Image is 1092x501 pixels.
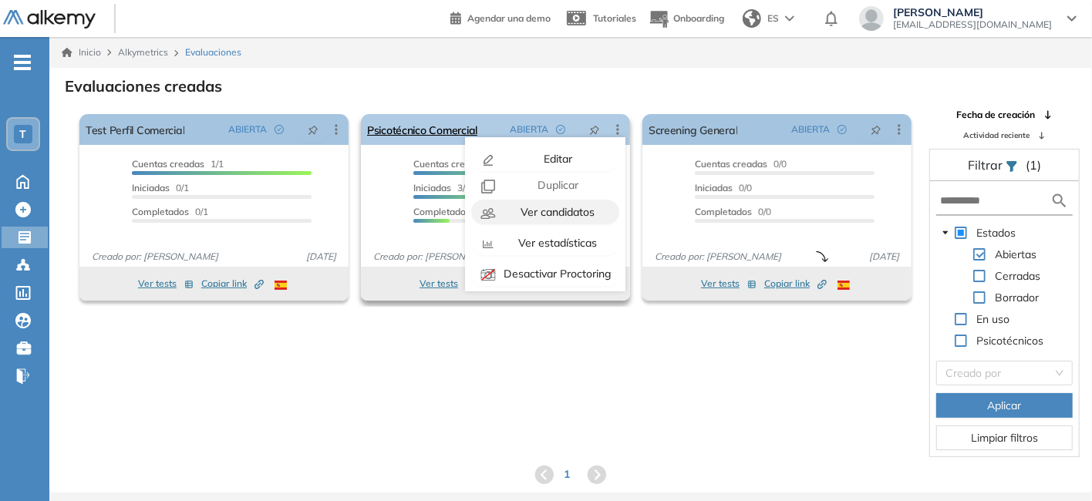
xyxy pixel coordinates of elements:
button: Ver tests [138,274,194,293]
span: Iniciadas [413,182,451,193]
span: Actividad reciente [964,129,1030,141]
span: ABIERTA [791,123,830,136]
span: Creado por: [PERSON_NAME] [86,250,224,264]
span: [DATE] [300,250,342,264]
span: Cuentas creadas [695,158,767,170]
span: Creado por: [PERSON_NAME] [367,250,506,264]
span: check-circle [556,125,565,134]
span: Ver candidatos [517,205,595,219]
span: Filtrar [968,157,1006,173]
span: pushpin [871,123,881,136]
img: ESP [275,281,287,290]
span: Psicotécnicos [976,334,1043,348]
img: ESP [838,281,850,290]
span: 4/5 [413,158,505,170]
span: Editar [541,152,572,166]
span: Evaluaciones [185,45,241,59]
img: search icon [1050,191,1069,210]
span: [EMAIL_ADDRESS][DOMAIN_NAME] [893,18,1052,31]
button: pushpin [296,117,330,142]
span: ABIERTA [510,123,548,136]
button: pushpin [578,117,612,142]
span: [DATE] [863,250,905,264]
span: 3/5 [413,182,470,193]
span: ABIERTA [228,123,267,136]
button: Editar [471,146,619,171]
span: En uso [973,310,1013,328]
h3: Evaluaciones creadas [65,77,222,96]
a: Agendar una demo [450,8,551,26]
span: Iniciadas [132,182,170,193]
span: Completados [132,206,189,217]
button: Copiar link [201,274,264,293]
span: check-circle [838,125,847,134]
span: Completados [695,206,752,217]
span: caret-down [942,229,949,237]
span: Limpiar filtros [971,429,1038,446]
span: Cuentas creadas [413,158,486,170]
span: Copiar link [764,277,827,291]
span: 0/0 [695,158,787,170]
span: Cuentas creadas [132,158,204,170]
span: Estados [976,226,1016,240]
span: 1 [564,466,570,483]
span: Abiertas [995,247,1036,261]
span: Agendar una demo [467,12,551,24]
a: Inicio [62,45,101,59]
button: Ver tests [420,274,475,293]
span: Desactivar Proctoring [501,267,612,281]
span: 1/5 [413,206,490,217]
button: Onboarding [649,2,724,35]
button: Copiar link [764,274,827,293]
span: [PERSON_NAME] [893,6,1052,18]
span: Ver estadísticas [515,236,597,250]
button: Ver candidatos [471,200,619,224]
button: pushpin [859,117,893,142]
span: Psicotécnicos [973,331,1046,350]
span: Onboarding [673,12,724,24]
span: Aplicar [988,397,1022,414]
a: Screening General [649,114,737,145]
span: Fecha de creación [957,108,1036,122]
span: pushpin [589,123,600,136]
span: Copiar link [201,277,264,291]
button: Duplicar [471,177,619,193]
span: Borrador [995,291,1039,304]
span: Creado por: [PERSON_NAME] [649,250,787,264]
img: world [743,9,761,28]
span: (1) [1026,156,1041,174]
button: Desactivar Proctoring [471,261,619,286]
span: ES [767,12,779,25]
span: Estados [973,224,1019,242]
button: Ver tests [701,274,757,293]
span: Tutoriales [593,12,636,24]
span: 0/0 [695,206,771,217]
span: Abiertas [992,245,1040,264]
span: 0/1 [132,182,189,193]
span: 0/0 [695,182,752,193]
i: - [14,61,31,64]
img: Logo [3,10,96,29]
span: T [20,128,27,140]
a: Test Perfil Comercial [86,114,184,145]
span: Duplicar [534,178,578,192]
img: arrow [785,15,794,22]
span: Alkymetrics [118,46,168,58]
span: 1/1 [132,158,224,170]
span: Completados [413,206,470,217]
button: Aplicar [936,393,1073,418]
span: En uso [976,312,1009,326]
span: 0/1 [132,206,208,217]
span: Cerradas [992,267,1043,285]
span: check-circle [275,125,284,134]
a: Psicotécnico Comercial [367,114,477,145]
span: pushpin [308,123,318,136]
span: Borrador [992,288,1042,307]
span: Iniciadas [695,182,733,193]
span: Cerradas [995,269,1040,283]
button: Ver estadísticas [471,230,619,255]
button: Limpiar filtros [936,425,1073,450]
